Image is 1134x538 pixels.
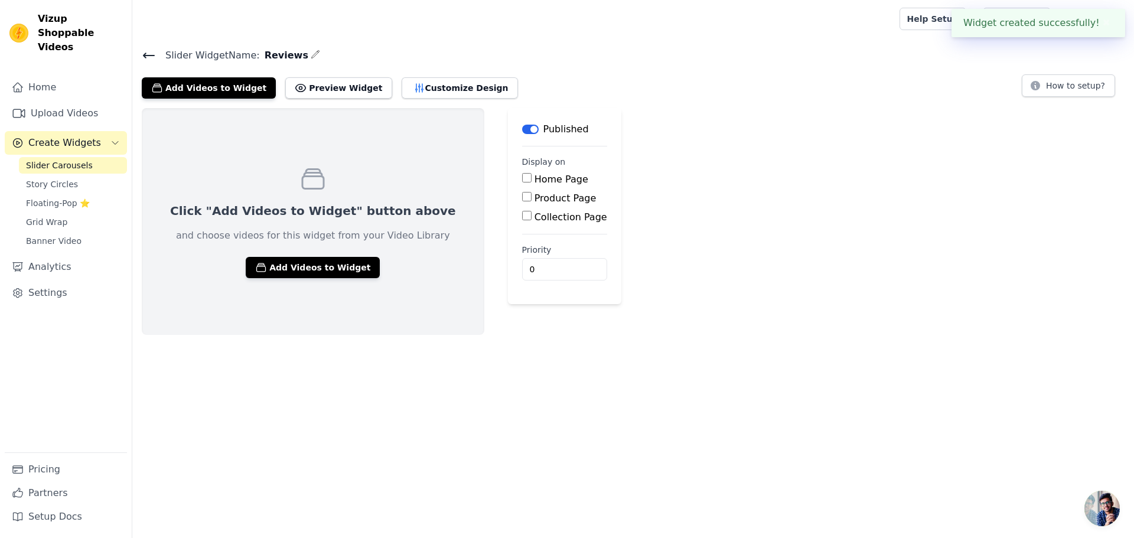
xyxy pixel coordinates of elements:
[26,197,90,209] span: Floating-Pop ⭐
[5,131,127,155] button: Create Widgets
[142,77,276,99] button: Add Videos to Widget
[19,214,127,230] a: Grid Wrap
[1100,16,1113,30] button: Close
[5,281,127,305] a: Settings
[1084,491,1120,526] div: Open chat
[535,193,597,204] label: Product Page
[983,8,1051,30] a: Book Demo
[5,458,127,481] a: Pricing
[1060,8,1125,30] button: E EVEO TV
[19,157,127,174] a: Slider Carousels
[156,48,260,63] span: Slider Widget Name:
[26,159,93,171] span: Slider Carousels
[5,102,127,125] a: Upload Videos
[900,8,966,30] a: Help Setup
[176,229,450,243] p: and choose videos for this widget from your Video Library
[26,235,82,247] span: Banner Video
[19,233,127,249] a: Banner Video
[522,156,566,168] legend: Display on
[19,195,127,211] a: Floating-Pop ⭐
[535,174,588,185] label: Home Page
[38,12,122,54] span: Vizup Shoppable Videos
[1079,8,1125,30] p: EVEO TV
[543,122,589,136] p: Published
[26,178,78,190] span: Story Circles
[1022,83,1115,94] a: How to setup?
[19,176,127,193] a: Story Circles
[9,24,28,43] img: Vizup
[1022,74,1115,97] button: How to setup?
[5,481,127,505] a: Partners
[170,203,456,219] p: Click "Add Videos to Widget" button above
[951,9,1125,37] div: Widget created successfully!
[5,255,127,279] a: Analytics
[311,47,320,63] div: Edit Name
[402,77,518,99] button: Customize Design
[28,136,101,150] span: Create Widgets
[246,257,380,278] button: Add Videos to Widget
[5,505,127,529] a: Setup Docs
[5,76,127,99] a: Home
[535,211,607,223] label: Collection Page
[522,244,607,256] label: Priority
[285,77,392,99] button: Preview Widget
[26,216,67,228] span: Grid Wrap
[260,48,308,63] span: Reviews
